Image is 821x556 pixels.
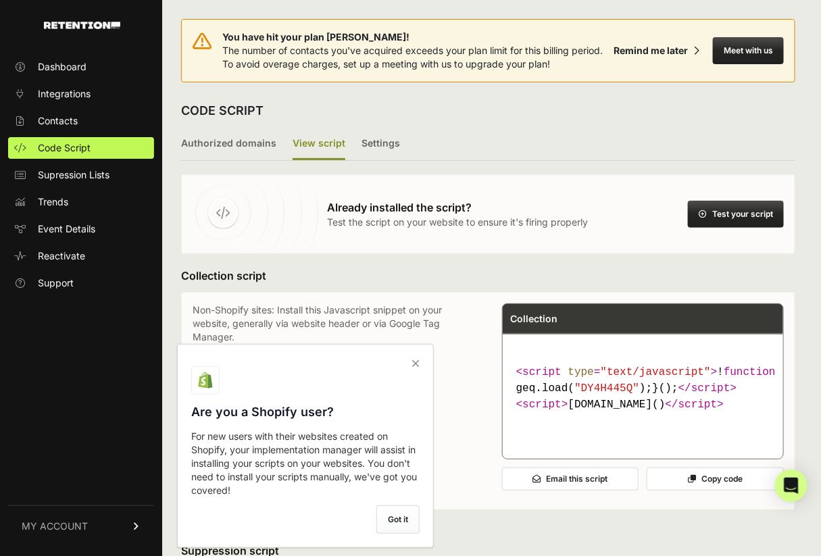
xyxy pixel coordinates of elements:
div: Remind me later [614,44,688,57]
span: "text/javascript" [600,366,710,378]
span: function [724,366,776,378]
a: Trends [8,191,154,213]
span: Trends [38,195,68,209]
span: Code Script [38,141,91,155]
span: Dashboard [38,60,86,74]
span: </ > [665,399,723,411]
a: Event Details [8,218,154,240]
button: Test your script [688,201,784,228]
a: Contacts [8,110,154,132]
p: Test the script on your website to ensure it's firing properly [327,216,588,229]
a: Reactivate [8,245,154,267]
span: Contacts [38,114,78,128]
p: For new users with their websites created on Shopify, your implementation manager will assist in ... [191,430,420,497]
label: View script [293,128,345,160]
a: Code Script [8,137,154,159]
a: MY ACCOUNT [8,505,154,547]
span: Event Details [38,222,95,236]
div: Collection [503,304,784,334]
button: Copy code [647,467,784,490]
a: Supression Lists [8,164,154,186]
p: Non-Shopify sites: Install this Javascript snippet on your website, generally via website header ... [193,303,475,499]
button: Remind me later [608,39,705,63]
img: Retention.com [44,22,120,29]
h3: Are you a Shopify user? [191,403,420,422]
a: Dashboard [8,56,154,78]
span: script [691,382,730,395]
span: </ > [678,382,737,395]
span: Supression Lists [38,168,109,182]
label: Got it [376,505,420,534]
code: [DOMAIN_NAME]() [511,359,776,418]
label: Settings [362,128,400,160]
span: The number of contacts you've acquired exceeds your plan limit for this billing period. To avoid ... [222,45,603,70]
span: Integrations [38,87,91,101]
span: "DY4H445Q" [574,382,639,395]
h2: CODE SCRIPT [181,101,264,120]
h3: Already installed the script? [327,199,588,216]
a: Integrations [8,83,154,105]
span: script [522,366,562,378]
span: ( ) [724,366,789,378]
span: script [678,399,718,411]
span: Support [38,276,74,290]
img: Shopify [197,372,214,388]
span: MY ACCOUNT [22,520,88,533]
span: < > [516,399,568,411]
span: You have hit your plan [PERSON_NAME]! [222,30,608,44]
span: script [522,399,562,411]
a: Support [8,272,154,294]
button: Meet with us [713,37,784,64]
button: Email this script [502,467,639,490]
span: type [568,366,593,378]
div: Open Intercom Messenger [775,470,807,502]
span: < = > [516,366,718,378]
h3: Collection script [181,268,795,284]
label: Authorized domains [181,128,276,160]
span: Reactivate [38,249,85,263]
